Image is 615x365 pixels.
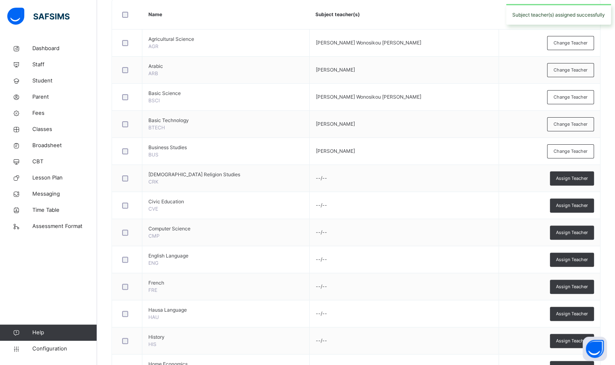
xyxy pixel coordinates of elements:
[148,144,303,151] span: Business Studies
[148,287,157,293] span: FRE
[554,121,588,128] span: Change Teacher
[148,279,303,287] span: French
[148,306,303,314] span: Hausa Language
[32,222,97,230] span: Assessment Format
[309,246,499,273] td: --/--
[148,260,159,266] span: ENG
[309,300,499,327] td: --/--
[309,165,499,192] td: --/--
[556,256,588,263] span: Assign Teacher
[148,70,158,76] span: ARB
[148,233,160,239] span: CMP
[556,338,588,344] span: Assign Teacher
[7,8,70,25] img: safsims
[148,333,303,341] span: History
[148,252,303,260] span: English Language
[32,44,97,53] span: Dashboard
[148,198,303,205] span: Civic Education
[148,90,303,97] span: Basic Science
[316,94,421,100] span: [PERSON_NAME] Wonosikou [PERSON_NAME]
[32,345,97,353] span: Configuration
[309,327,499,354] td: --/--
[32,174,97,182] span: Lesson Plan
[32,61,97,69] span: Staff
[556,175,588,182] span: Assign Teacher
[148,314,159,320] span: HAU
[32,206,97,214] span: Time Table
[148,97,160,103] span: BSCI
[32,125,97,133] span: Classes
[148,43,159,49] span: AGR
[556,229,588,236] span: Assign Teacher
[32,77,97,85] span: Student
[148,36,303,43] span: Agricultural Science
[148,117,303,124] span: Basic Technology
[148,341,156,347] span: HIS
[316,148,355,154] span: [PERSON_NAME]
[148,179,159,185] span: CRK
[554,94,588,101] span: Change Teacher
[32,158,97,166] span: CBT
[32,190,97,198] span: Messaging
[554,40,588,46] span: Change Teacher
[316,67,355,73] span: [PERSON_NAME]
[32,141,97,150] span: Broadsheet
[554,67,588,74] span: Change Teacher
[32,93,97,101] span: Parent
[309,192,499,219] td: --/--
[556,283,588,290] span: Assign Teacher
[556,202,588,209] span: Assign Teacher
[309,273,499,300] td: --/--
[316,121,355,127] span: [PERSON_NAME]
[556,310,588,317] span: Assign Teacher
[148,171,303,178] span: [DEMOGRAPHIC_DATA] Religion Studies
[148,152,159,158] span: BUS
[309,219,499,246] td: --/--
[583,337,607,361] button: Open asap
[148,124,165,131] span: BTECH
[32,109,97,117] span: Fees
[148,206,158,212] span: CVE
[148,225,303,232] span: Computer Science
[506,4,611,25] div: Subject teacher(s) assigned successfully
[32,329,97,337] span: Help
[316,40,421,46] span: [PERSON_NAME] Wonosikou [PERSON_NAME]
[148,63,303,70] span: Arabic
[554,148,588,155] span: Change Teacher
